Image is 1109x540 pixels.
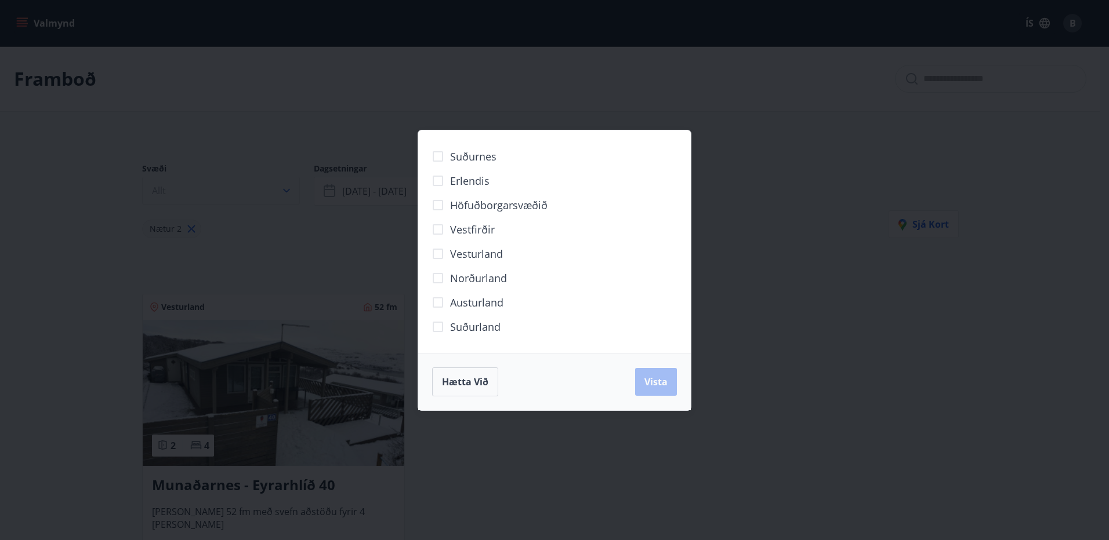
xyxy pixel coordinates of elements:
span: Höfuðborgarsvæðið [450,198,548,213]
span: Suðurnes [450,149,496,164]
span: Erlendis [450,173,490,188]
button: Hætta við [432,367,498,396]
span: Vesturland [450,246,503,261]
span: Austurland [450,295,503,310]
span: Suðurland [450,319,501,334]
span: Vestfirðir [450,222,495,237]
span: Norðurland [450,271,507,286]
span: Hætta við [442,375,488,388]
